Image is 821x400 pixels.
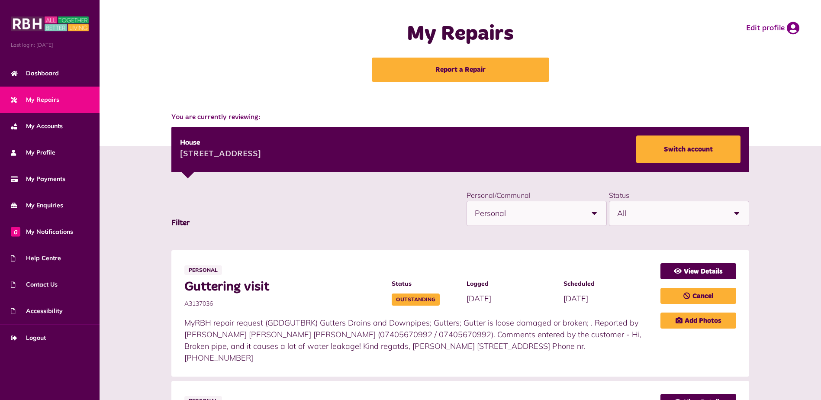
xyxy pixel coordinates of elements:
[11,174,65,184] span: My Payments
[467,191,531,200] label: Personal/Communal
[11,41,89,49] span: Last login: [DATE]
[392,279,458,288] span: Status
[180,138,261,148] div: House
[609,191,629,200] label: Status
[372,58,549,82] a: Report a Repair
[171,219,190,227] span: Filter
[563,279,652,288] span: Scheduled
[660,313,736,329] a: Add Photos
[467,279,555,288] span: Logged
[746,22,799,35] a: Edit profile
[11,333,46,342] span: Logout
[11,254,61,263] span: Help Centre
[11,69,59,78] span: Dashboard
[475,201,582,226] span: Personal
[11,122,63,131] span: My Accounts
[289,22,632,47] h1: My Repairs
[184,317,652,364] p: MyRBH repair request (GDDGUTBRK) Gutters Drains and Downpipes; Gutters; Gutter is loose damaged o...
[392,294,440,306] span: Outstanding
[563,294,588,303] span: [DATE]
[660,288,736,304] a: Cancel
[11,95,59,104] span: My Repairs
[184,299,383,308] span: A3137036
[11,201,63,210] span: My Enquiries
[180,148,261,161] div: [STREET_ADDRESS]
[11,227,73,236] span: My Notifications
[467,294,491,303] span: [DATE]
[171,112,750,123] span: You are currently reviewing:
[660,263,736,279] a: View Details
[11,148,55,157] span: My Profile
[617,201,724,226] span: All
[636,135,741,163] a: Switch account
[184,265,222,275] span: Personal
[11,306,63,316] span: Accessibility
[11,15,89,32] img: MyRBH
[184,279,383,295] span: Guttering visit
[11,280,58,289] span: Contact Us
[11,227,20,236] span: 0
